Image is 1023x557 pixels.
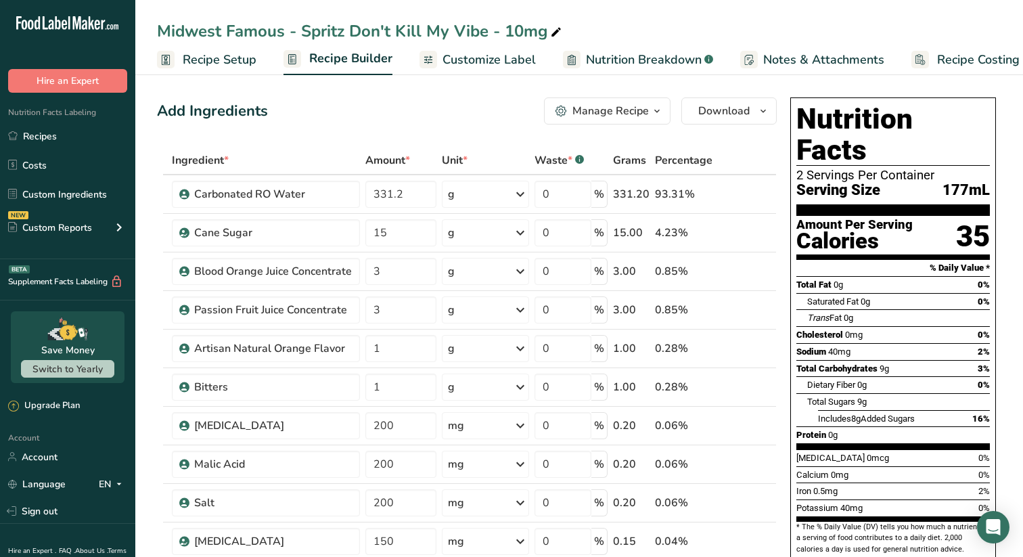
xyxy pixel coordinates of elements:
[978,486,990,496] span: 2%
[613,533,650,550] div: 0.15
[840,503,863,513] span: 40mg
[681,97,777,125] button: Download
[807,397,855,407] span: Total Sugars
[956,219,990,254] div: 35
[448,263,455,280] div: g
[807,313,842,323] span: Fat
[32,363,103,376] span: Switch to Yearly
[831,470,848,480] span: 0mg
[978,330,990,340] span: 0%
[655,533,712,550] div: 0.04%
[796,219,913,231] div: Amount Per Serving
[586,51,702,69] span: Nutrition Breakdown
[365,152,410,169] span: Amount
[442,51,536,69] span: Customize Label
[655,340,712,357] div: 0.28%
[763,51,884,69] span: Notes & Attachments
[845,330,863,340] span: 0mg
[563,45,713,75] a: Nutrition Breakdown
[796,231,913,251] div: Calories
[655,302,712,318] div: 0.85%
[8,69,127,93] button: Hire an Expert
[613,302,650,318] div: 3.00
[796,430,826,440] span: Protein
[972,414,990,424] span: 16%
[655,379,712,395] div: 0.28%
[978,280,990,290] span: 0%
[851,414,861,424] span: 8g
[807,296,859,307] span: Saturated Fat
[448,186,455,202] div: g
[867,453,889,463] span: 0mcg
[818,414,915,424] span: Includes Added Sugars
[613,263,650,280] div: 3.00
[857,380,867,390] span: 0g
[796,169,990,182] div: 2 Servings Per Container
[740,45,884,75] a: Notes & Attachments
[655,186,712,202] div: 93.31%
[978,296,990,307] span: 0%
[613,418,650,434] div: 0.20
[796,470,829,480] span: Calcium
[796,104,990,166] h1: Nutrition Facts
[194,533,352,550] div: [MEDICAL_DATA]
[194,302,352,318] div: Passion Fruit Juice Concentrate
[655,225,712,241] div: 4.23%
[807,313,829,323] i: Trans
[194,418,352,434] div: [MEDICAL_DATA]
[796,453,865,463] span: [MEDICAL_DATA]
[75,546,108,556] a: About Us .
[448,495,464,511] div: mg
[41,343,95,357] div: Save Money
[613,152,646,169] span: Grams
[613,379,650,395] div: 1.00
[8,546,56,556] a: Hire an Expert .
[194,225,352,241] div: Cane Sugar
[172,152,229,169] span: Ingredient
[535,152,584,169] div: Waste
[655,495,712,511] div: 0.06%
[613,186,650,202] div: 331.20
[8,221,92,235] div: Custom Reports
[861,296,870,307] span: 0g
[613,225,650,241] div: 15.00
[448,302,455,318] div: g
[796,503,838,513] span: Potassium
[978,380,990,390] span: 0%
[8,399,80,413] div: Upgrade Plan
[655,418,712,434] div: 0.06%
[844,313,853,323] span: 0g
[194,456,352,472] div: Malic Acid
[880,363,889,374] span: 9g
[796,330,843,340] span: Cholesterol
[8,211,28,219] div: NEW
[796,260,990,276] section: % Daily Value *
[807,380,855,390] span: Dietary Fiber
[828,347,850,357] span: 40mg
[698,103,750,119] span: Download
[613,495,650,511] div: 0.20
[796,363,878,374] span: Total Carbohydrates
[655,263,712,280] div: 0.85%
[655,152,712,169] span: Percentage
[194,340,352,357] div: Artisan Natural Orange Flavor
[99,476,127,492] div: EN
[9,265,30,273] div: BETA
[613,340,650,357] div: 1.00
[911,45,1020,75] a: Recipe Costing
[448,379,455,395] div: g
[309,49,392,68] span: Recipe Builder
[977,511,1009,543] div: Open Intercom Messenger
[283,43,392,76] a: Recipe Builder
[442,152,468,169] span: Unit
[937,51,1020,69] span: Recipe Costing
[796,522,990,555] section: * The % Daily Value (DV) tells you how much a nutrient in a serving of food contributes to a dail...
[448,418,464,434] div: mg
[978,347,990,357] span: 2%
[419,45,536,75] a: Customize Label
[448,533,464,550] div: mg
[857,397,867,407] span: 9g
[828,430,838,440] span: 0g
[157,100,268,122] div: Add Ingredients
[448,456,464,472] div: mg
